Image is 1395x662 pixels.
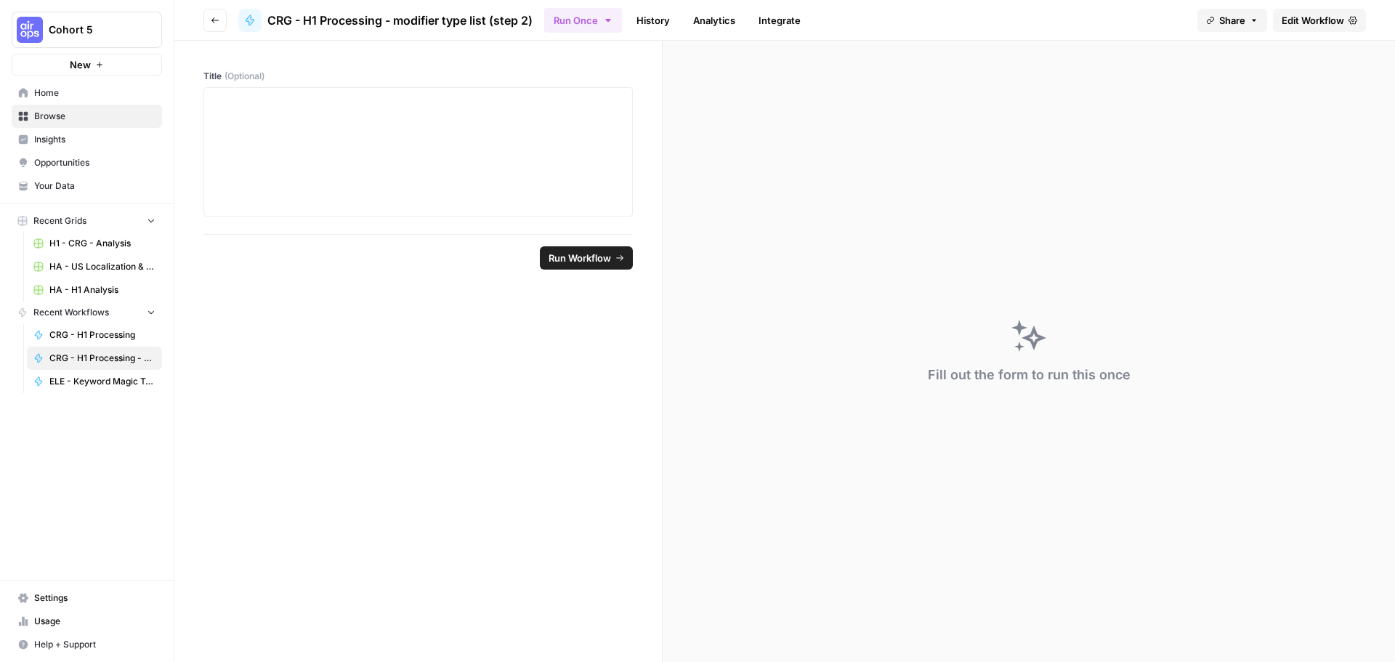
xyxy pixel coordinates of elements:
span: CRG - H1 Processing - modifier type list (step 2) [267,12,533,29]
a: Analytics [684,9,744,32]
a: Home [12,81,162,105]
a: CRG - H1 Processing - modifier type list (step 2) [27,347,162,370]
span: Your Data [34,179,155,193]
a: CRG - H1 Processing [27,323,162,347]
span: ELE - Keyword Magic Tool (conditions) [49,375,155,388]
span: Help + Support [34,638,155,651]
a: H1 - CRG - Analysis [27,232,162,255]
a: Integrate [750,9,809,32]
span: HA - H1 Analysis [49,283,155,296]
button: Workspace: Cohort 5 [12,12,162,48]
button: Help + Support [12,633,162,656]
span: Recent Workflows [33,306,109,319]
a: ELE - Keyword Magic Tool (conditions) [27,370,162,393]
button: Run Once [544,8,622,33]
span: (Optional) [225,70,264,83]
span: HA - US Localization & Quality Check [49,260,155,273]
button: Recent Workflows [12,302,162,323]
span: CRG - H1 Processing [49,328,155,342]
span: Recent Grids [33,214,86,227]
a: Settings [12,586,162,610]
span: Home [34,86,155,100]
a: Insights [12,128,162,151]
span: Cohort 5 [49,23,137,37]
a: History [628,9,679,32]
span: Browse [34,110,155,123]
a: Browse [12,105,162,128]
button: Share [1197,9,1267,32]
a: Opportunities [12,151,162,174]
span: Share [1219,13,1245,28]
span: Settings [34,592,155,605]
a: CRG - H1 Processing - modifier type list (step 2) [238,9,533,32]
a: Your Data [12,174,162,198]
a: Edit Workflow [1273,9,1366,32]
img: Cohort 5 Logo [17,17,43,43]
span: CRG - H1 Processing - modifier type list (step 2) [49,352,155,365]
span: Insights [34,133,155,146]
span: Run Workflow [549,251,611,265]
span: H1 - CRG - Analysis [49,237,155,250]
div: Fill out the form to run this once [928,365,1131,385]
span: New [70,57,91,72]
a: HA - H1 Analysis [27,278,162,302]
button: Run Workflow [540,246,633,270]
span: Usage [34,615,155,628]
span: Edit Workflow [1282,13,1344,28]
button: New [12,54,162,76]
button: Recent Grids [12,210,162,232]
a: Usage [12,610,162,633]
span: Opportunities [34,156,155,169]
a: HA - US Localization & Quality Check [27,255,162,278]
label: Title [203,70,633,83]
